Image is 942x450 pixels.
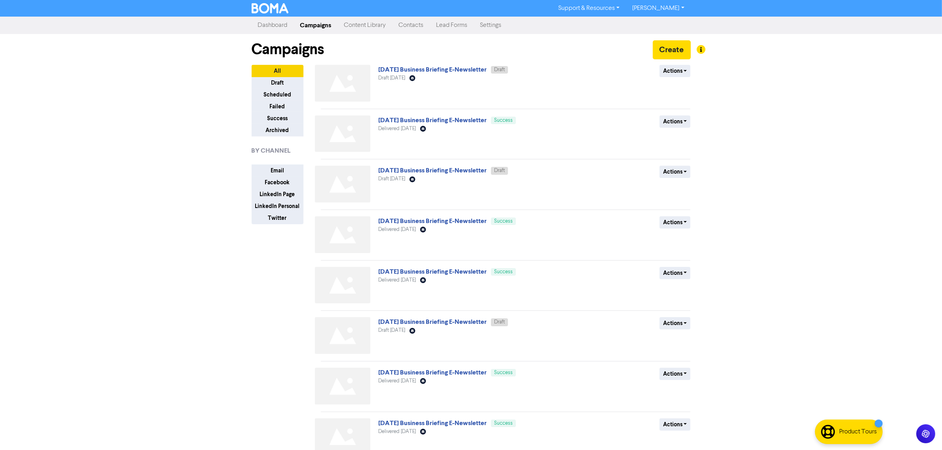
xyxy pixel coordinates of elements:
[252,40,324,59] h1: Campaigns
[378,318,487,326] a: [DATE] Business Briefing E-Newsletter
[252,65,303,77] button: All
[252,77,303,89] button: Draft
[474,17,508,33] a: Settings
[660,115,691,128] button: Actions
[660,317,691,329] button: Actions
[315,317,370,354] img: Not found
[252,176,303,189] button: Facebook
[252,164,303,177] button: Email
[378,116,487,124] a: [DATE] Business Briefing E-Newsletter
[653,40,691,59] button: Create
[378,328,405,333] span: Draft [DATE]
[378,66,487,74] a: [DATE] Business Briefing E-Newsletter
[378,76,405,81] span: Draft [DATE]
[378,378,416,384] span: Delivered [DATE]
[552,2,626,15] a: Support & Resources
[378,268,487,276] a: [DATE] Business Briefing E-Newsletter
[378,369,487,376] a: [DATE] Business Briefing E-Newsletter
[294,17,338,33] a: Campaigns
[378,166,487,174] a: [DATE] Business Briefing E-Newsletter
[494,67,505,72] span: Draft
[378,126,416,131] span: Delivered [DATE]
[252,212,303,224] button: Twitter
[494,219,513,224] span: Success
[315,216,370,253] img: Not found
[660,368,691,380] button: Actions
[252,3,289,13] img: BOMA Logo
[494,320,505,325] span: Draft
[252,89,303,101] button: Scheduled
[252,146,291,155] span: BY CHANNEL
[378,227,416,232] span: Delivered [DATE]
[252,100,303,113] button: Failed
[660,65,691,77] button: Actions
[338,17,392,33] a: Content Library
[494,168,505,173] span: Draft
[660,216,691,229] button: Actions
[392,17,430,33] a: Contacts
[252,112,303,125] button: Success
[315,368,370,405] img: Not found
[378,278,416,283] span: Delivered [DATE]
[252,17,294,33] a: Dashboard
[660,166,691,178] button: Actions
[315,65,370,102] img: Not found
[378,176,405,182] span: Draft [DATE]
[494,370,513,375] span: Success
[494,118,513,123] span: Success
[315,115,370,152] img: Not found
[902,412,942,450] iframe: Chat Widget
[626,2,690,15] a: [PERSON_NAME]
[252,124,303,136] button: Archived
[430,17,474,33] a: Lead Forms
[378,429,416,434] span: Delivered [DATE]
[378,419,487,427] a: [DATE] Business Briefing E-Newsletter
[315,267,370,304] img: Not found
[315,166,370,202] img: Not found
[252,200,303,212] button: LinkedIn Personal
[494,269,513,274] span: Success
[494,421,513,426] span: Success
[660,418,691,431] button: Actions
[252,188,303,200] button: LinkedIn Page
[660,267,691,279] button: Actions
[378,217,487,225] a: [DATE] Business Briefing E-Newsletter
